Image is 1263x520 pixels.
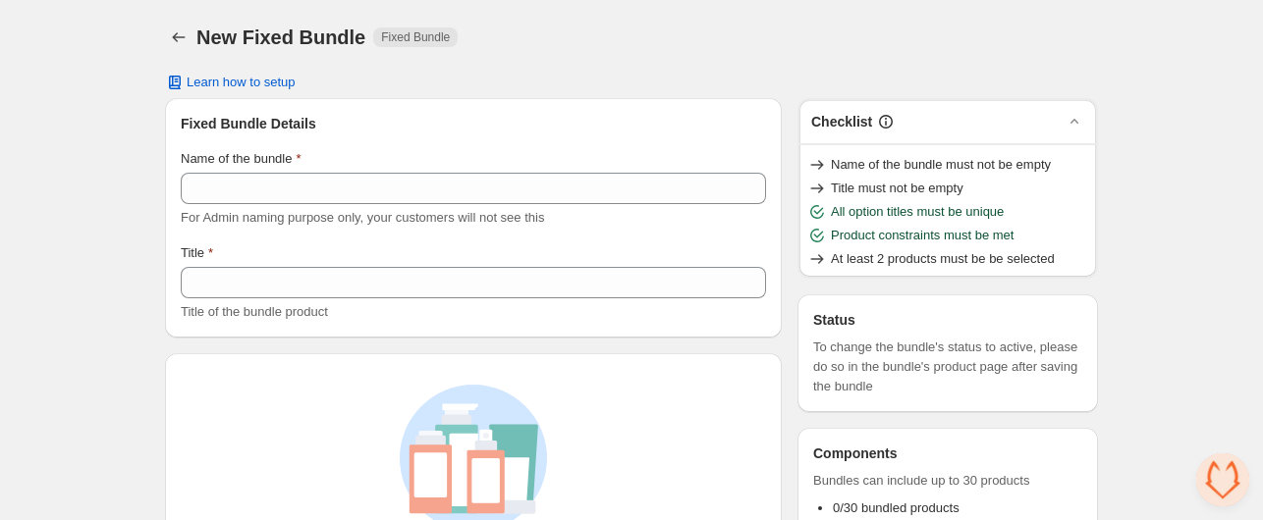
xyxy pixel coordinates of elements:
[181,304,328,319] span: Title of the bundle product
[165,24,192,51] button: Back
[813,338,1082,396] span: To change the bundle's status to active, please do so in the bundle's product page after saving t...
[813,310,1082,330] h3: Status
[181,210,544,225] span: For Admin naming purpose only, your customers will not see this
[181,114,766,133] h3: Fixed Bundle Details
[831,155,1051,175] span: Name of the bundle must not be empty
[196,26,365,49] h1: New Fixed Bundle
[181,243,213,263] label: Title
[831,249,1055,269] span: At least 2 products must be be selected
[833,500,960,515] span: 0/30 bundled products
[811,112,872,131] h3: Checklist
[381,29,450,45] span: Fixed Bundle
[831,202,1004,222] span: All option titles must be unique
[153,69,307,96] button: Learn how to setup
[831,226,1014,245] span: Product constraints must be met
[831,179,963,198] span: Title must not be empty
[187,75,296,90] span: Learn how to setup
[813,443,898,463] h3: Components
[181,149,302,169] label: Name of the bundle
[1196,453,1249,506] div: Open chat
[813,471,1082,491] span: Bundles can include up to 30 products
